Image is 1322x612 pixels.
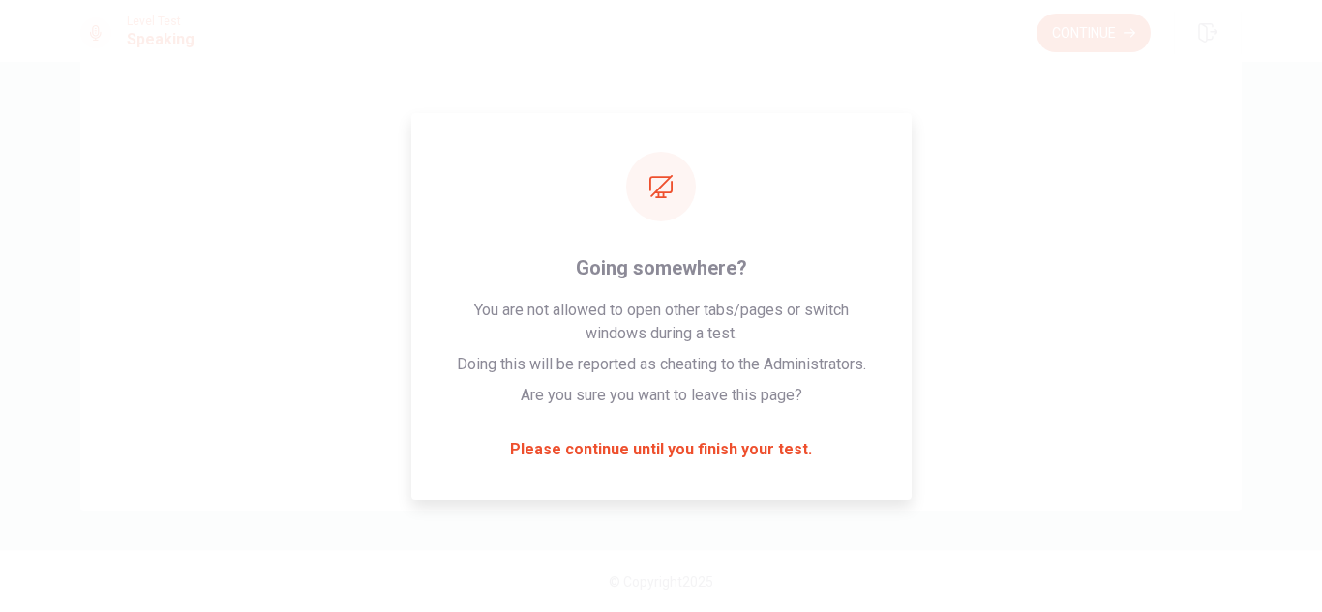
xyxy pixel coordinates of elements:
[447,279,875,303] span: You have seen all of the questions in the Speaking section
[609,574,713,590] span: © Copyright 2025
[127,15,195,28] span: Level Test
[447,318,875,341] span: Click on continue to move on.
[1037,14,1151,52] button: Continue
[127,28,195,51] h1: Speaking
